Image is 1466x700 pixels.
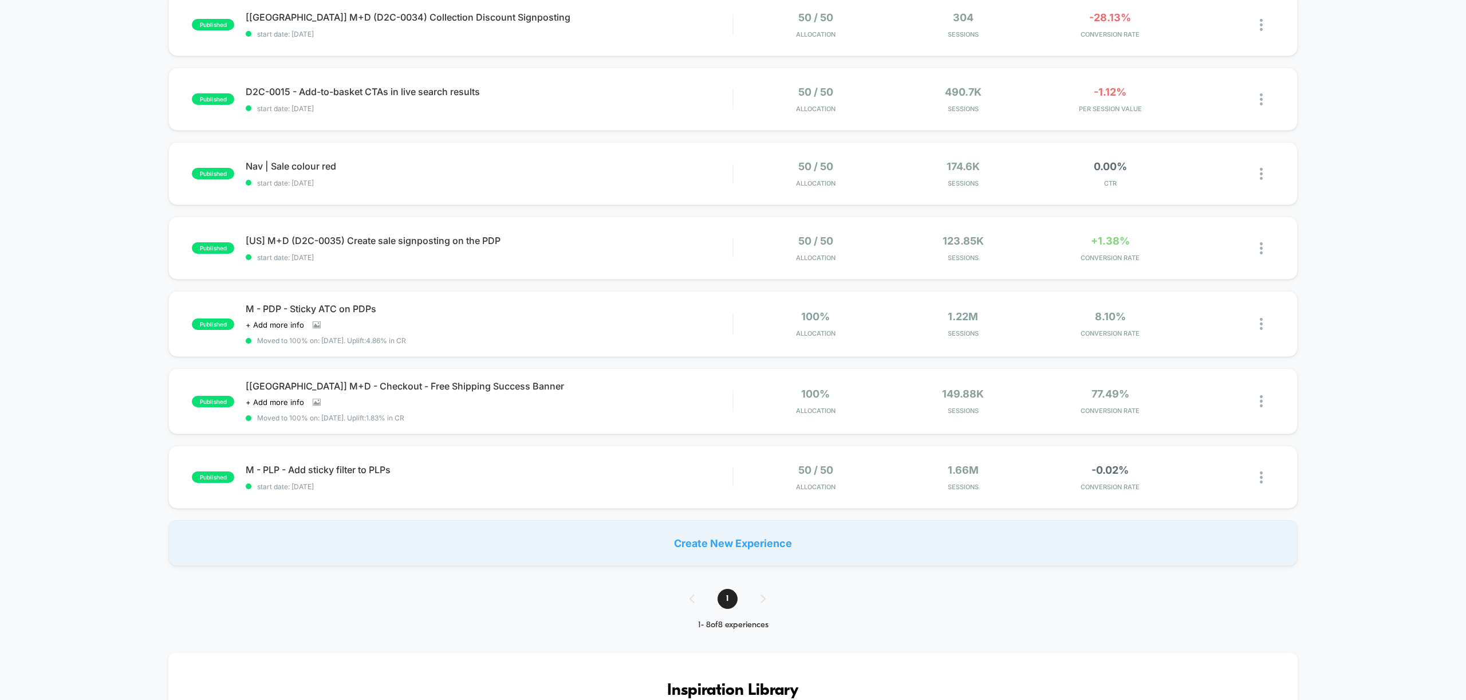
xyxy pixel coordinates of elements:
span: Sessions [892,30,1034,38]
span: published [192,318,234,330]
span: 50 / 50 [798,464,833,476]
span: 1 [718,589,738,609]
span: start date: [DATE] [246,482,732,491]
img: close [1260,395,1263,407]
span: Allocation [796,254,836,262]
span: 123.85k [943,235,984,247]
h3: Inspiration Library [203,682,1263,700]
span: published [192,471,234,483]
span: +1.38% [1091,235,1130,247]
img: close [1260,19,1263,31]
span: start date: [DATE] [246,253,732,262]
span: M - PLP - Add sticky filter to PLPs [246,464,732,475]
span: CONVERSION RATE [1039,30,1181,38]
span: PER SESSION VALUE [1039,105,1181,113]
span: Sessions [892,329,1034,337]
span: Allocation [796,329,836,337]
span: start date: [DATE] [246,30,732,38]
span: + Add more info [246,398,304,407]
div: 1 - 8 of 8 experiences [678,620,789,630]
img: close [1260,471,1263,483]
span: Nav | Sale colour red [246,160,732,172]
span: [US] M+D (D2C-0035) Create sale signposting on the PDP [246,235,732,246]
span: M - PDP - Sticky ATC on PDPs [246,303,732,314]
span: Sessions [892,483,1034,491]
span: Allocation [796,30,836,38]
span: 8.10% [1095,310,1126,323]
span: -1.12% [1094,86,1126,98]
span: Allocation [796,407,836,415]
span: published [192,242,234,254]
img: close [1260,93,1263,105]
span: published [192,19,234,30]
span: Sessions [892,407,1034,415]
img: close [1260,168,1263,180]
img: close [1260,242,1263,254]
span: 50 / 50 [798,86,833,98]
span: CONVERSION RATE [1039,483,1181,491]
span: 50 / 50 [798,235,833,247]
span: 490.7k [945,86,982,98]
span: 1.22M [948,310,978,323]
span: Allocation [796,179,836,187]
span: 174.6k [947,160,980,172]
span: Allocation [796,105,836,113]
span: 1.66M [948,464,979,476]
span: 100% [801,310,830,323]
div: Create New Experience [168,520,1297,566]
span: [[GEOGRAPHIC_DATA]] M+D - Checkout - Free Shipping Success Banner [246,380,732,392]
span: 100% [801,388,830,400]
span: 149.88k [942,388,984,400]
span: 304 [953,11,974,23]
span: 77.49% [1091,388,1129,400]
span: Sessions [892,105,1034,113]
span: -28.13% [1089,11,1131,23]
span: Allocation [796,483,836,491]
span: D2C-0015 - Add-to-basket CTAs in live search results [246,86,732,97]
span: published [192,396,234,407]
span: published [192,168,234,179]
span: + Add more info [246,320,304,329]
span: [[GEOGRAPHIC_DATA]] M+D (D2C-0034) Collection Discount Signposting [246,11,732,23]
span: CONVERSION RATE [1039,254,1181,262]
span: 50 / 50 [798,160,833,172]
span: -0.02% [1091,464,1129,476]
span: 50 / 50 [798,11,833,23]
span: Sessions [892,254,1034,262]
span: start date: [DATE] [246,179,732,187]
span: published [192,93,234,105]
img: close [1260,318,1263,330]
span: start date: [DATE] [246,104,732,113]
span: CONVERSION RATE [1039,329,1181,337]
span: Moved to 100% on: [DATE] . Uplift: 4.86% in CR [257,336,406,345]
span: CTR [1039,179,1181,187]
span: Moved to 100% on: [DATE] . Uplift: 1.83% in CR [257,414,404,422]
span: 0.00% [1094,160,1127,172]
span: CONVERSION RATE [1039,407,1181,415]
span: Sessions [892,179,1034,187]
